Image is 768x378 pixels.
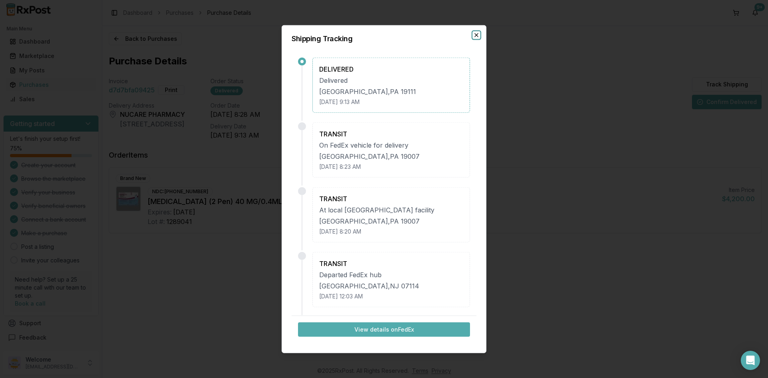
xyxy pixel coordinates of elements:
[319,281,463,290] div: [GEOGRAPHIC_DATA] , NJ 07114
[319,258,463,268] div: TRANSIT
[319,270,463,279] div: Departed FedEx hub
[319,194,463,203] div: TRANSIT
[319,129,463,138] div: TRANSIT
[319,205,463,214] div: At local [GEOGRAPHIC_DATA] facility
[319,162,463,170] div: [DATE] 8:23 AM
[319,292,463,300] div: [DATE] 12:03 AM
[319,227,463,235] div: [DATE] 8:20 AM
[292,35,476,42] h2: Shipping Tracking
[319,64,463,74] div: DELIVERED
[319,75,463,85] div: Delivered
[319,140,463,150] div: On FedEx vehicle for delivery
[319,98,463,106] div: [DATE] 9:13 AM
[319,86,463,96] div: [GEOGRAPHIC_DATA] , PA 19111
[319,151,463,161] div: [GEOGRAPHIC_DATA] , PA 19007
[319,216,463,226] div: [GEOGRAPHIC_DATA] , PA 19007
[298,322,470,337] button: View details onFedEx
